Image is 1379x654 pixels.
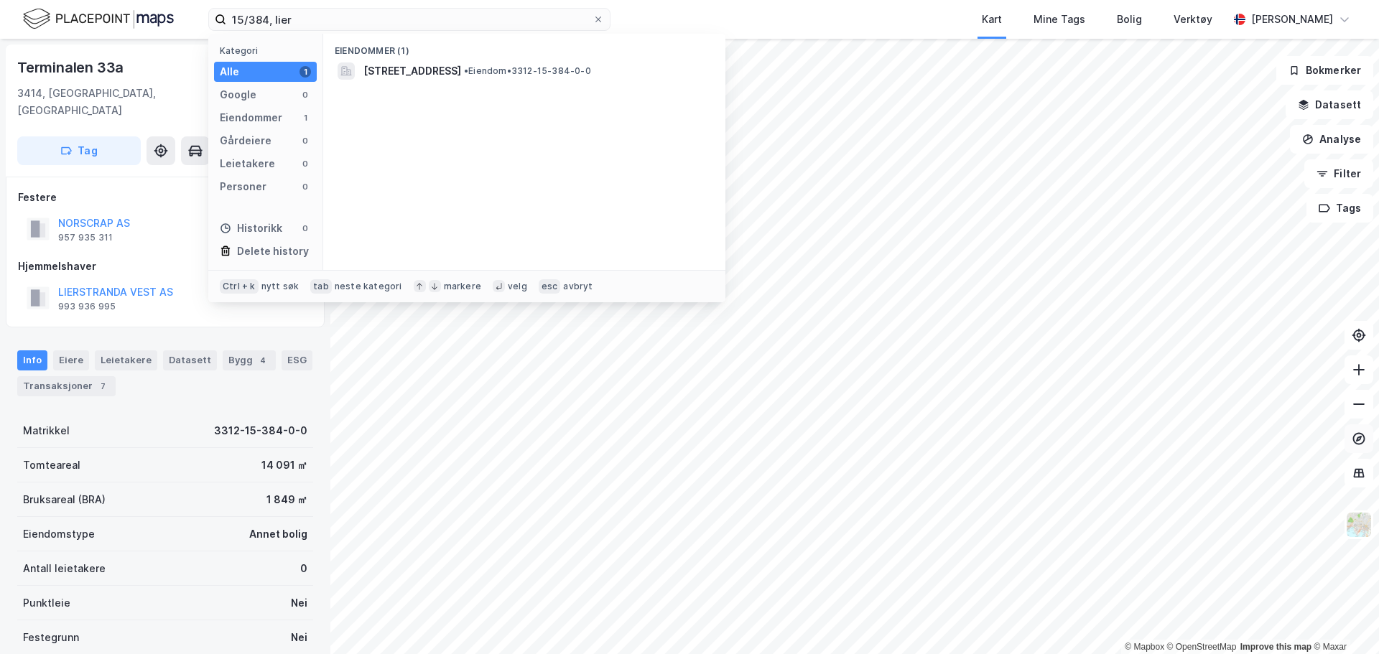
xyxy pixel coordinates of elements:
div: Datasett [163,350,217,370]
div: markere [444,281,481,292]
div: [PERSON_NAME] [1251,11,1333,28]
div: Historikk [220,220,282,237]
div: avbryt [563,281,593,292]
div: 0 [300,223,311,234]
div: Personer [220,178,266,195]
button: Datasett [1286,90,1373,119]
div: Eiendommer (1) [323,34,725,60]
a: OpenStreetMap [1167,642,1237,652]
div: esc [539,279,561,294]
button: Filter [1304,159,1373,188]
div: Mine Tags [1034,11,1085,28]
div: Antall leietakere [23,560,106,577]
button: Tags [1306,194,1373,223]
div: 3414, [GEOGRAPHIC_DATA], [GEOGRAPHIC_DATA] [17,85,255,119]
div: Ctrl + k [220,279,259,294]
img: logo.f888ab2527a4732fd821a326f86c7f29.svg [23,6,174,32]
div: Transaksjoner [17,376,116,396]
div: Nei [291,594,307,612]
div: Gårdeiere [220,132,271,149]
div: Annet bolig [249,525,307,543]
div: Festegrunn [23,629,79,646]
span: [STREET_ADDRESS] [363,62,461,80]
div: 1 [300,112,311,123]
input: Søk på adresse, matrikkel, gårdeiere, leietakere eller personer [226,9,593,30]
div: 0 [300,135,311,146]
div: Bolig [1117,11,1142,28]
div: Bygg [223,350,276,370]
div: 14 091 ㎡ [261,457,307,474]
div: Terminalen 33a [17,56,126,79]
div: 0 [300,158,311,169]
div: 957 935 311 [58,232,113,243]
div: 4 [256,353,270,368]
div: Kart [982,11,1002,28]
div: ESG [282,350,312,370]
div: 7 [96,379,110,393]
div: Alle [220,63,239,80]
iframe: Chat Widget [1307,585,1379,654]
a: Mapbox [1125,642,1164,652]
span: • [464,65,468,76]
div: Matrikkel [23,422,70,439]
div: 0 [300,89,311,101]
div: Leietakere [95,350,157,370]
div: Verktøy [1174,11,1212,28]
span: Eiendom • 3312-15-384-0-0 [464,65,591,77]
div: 3312-15-384-0-0 [214,422,307,439]
div: 1 849 ㎡ [266,491,307,508]
div: 1 [300,66,311,78]
button: Analyse [1290,125,1373,154]
div: Punktleie [23,594,70,612]
div: neste kategori [335,281,402,292]
div: Bruksareal (BRA) [23,491,106,508]
div: Google [220,86,256,103]
div: Delete history [237,243,309,260]
div: Nei [291,629,307,646]
div: Leietakere [220,155,275,172]
img: Z [1345,511,1373,538]
button: Bokmerker [1276,56,1373,85]
div: Eiendomstype [23,525,95,543]
div: Kategori [220,45,317,56]
div: 0 [300,181,311,192]
div: Eiendommer [220,109,282,126]
div: Info [17,350,47,370]
div: 993 936 995 [58,301,116,312]
button: Tag [17,136,141,165]
div: Hjemmelshaver [18,258,312,275]
div: Festere [18,189,312,206]
div: velg [508,281,527,292]
div: Tomteareal [23,457,80,474]
div: nytt søk [261,281,300,292]
a: Improve this map [1240,642,1311,652]
div: 0 [300,560,307,577]
div: tab [310,279,332,294]
div: Eiere [53,350,89,370]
